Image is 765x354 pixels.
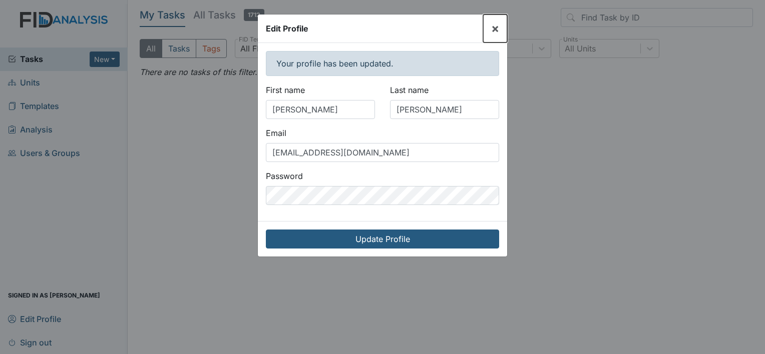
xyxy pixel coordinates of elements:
input: First Name [266,100,375,119]
input: Email [266,143,499,162]
input: Update Profile [266,229,499,248]
div: Your profile has been updated. [266,51,499,76]
button: Close [483,14,507,42]
label: Email [266,127,286,139]
div: Edit Profile [266,22,308,34]
label: Last name [390,84,429,96]
span: × [491,21,499,35]
input: Last Name [390,100,499,119]
label: First name [266,84,305,96]
label: Password [266,170,303,182]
